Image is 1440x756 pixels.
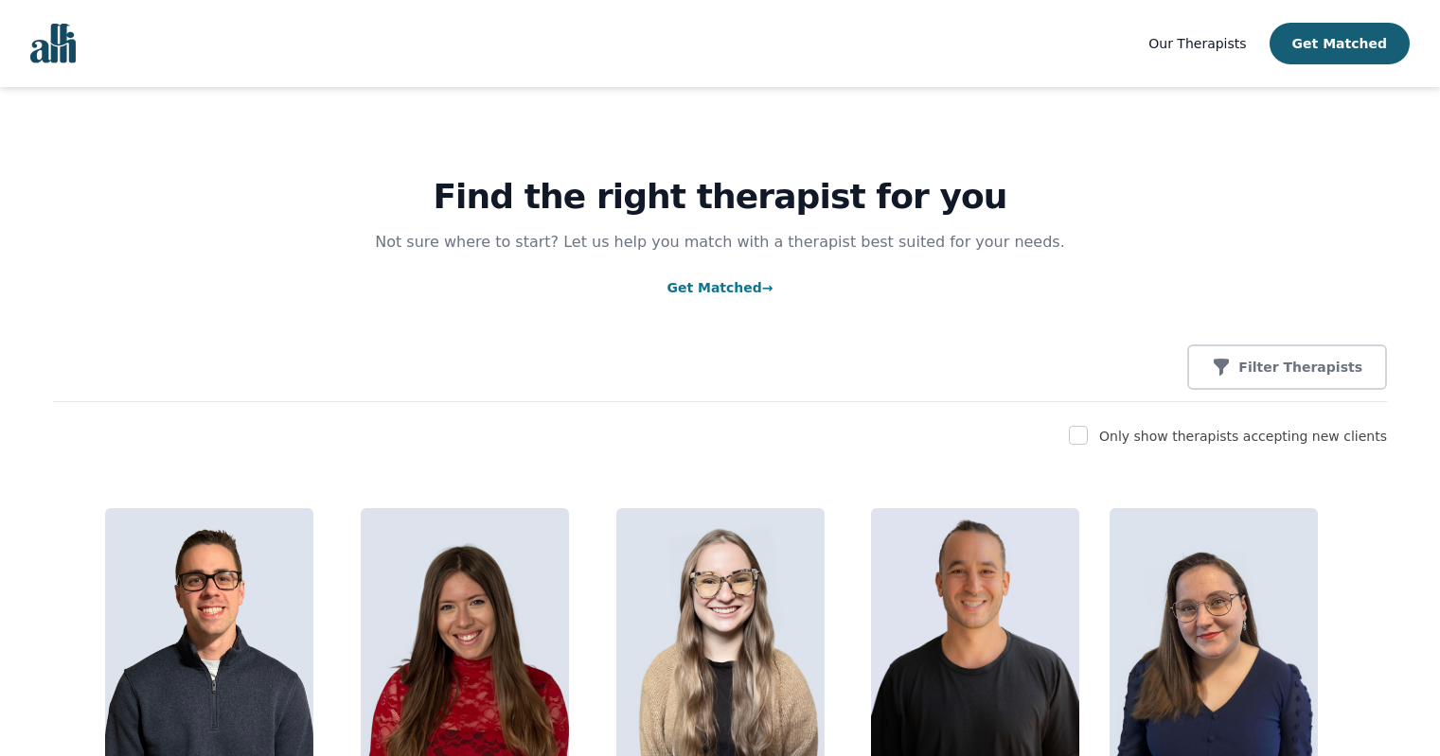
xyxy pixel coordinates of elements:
a: Our Therapists [1148,32,1246,55]
button: Get Matched [1270,23,1410,64]
p: Not sure where to start? Let us help you match with a therapist best suited for your needs. [357,231,1084,254]
img: alli logo [30,24,76,63]
button: Filter Therapists [1187,344,1387,390]
label: Only show therapists accepting new clients [1099,429,1387,444]
p: Filter Therapists [1238,358,1362,377]
span: → [762,280,773,295]
h1: Find the right therapist for you [53,178,1387,216]
span: Our Therapists [1148,36,1246,51]
a: Get Matched [667,280,773,295]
